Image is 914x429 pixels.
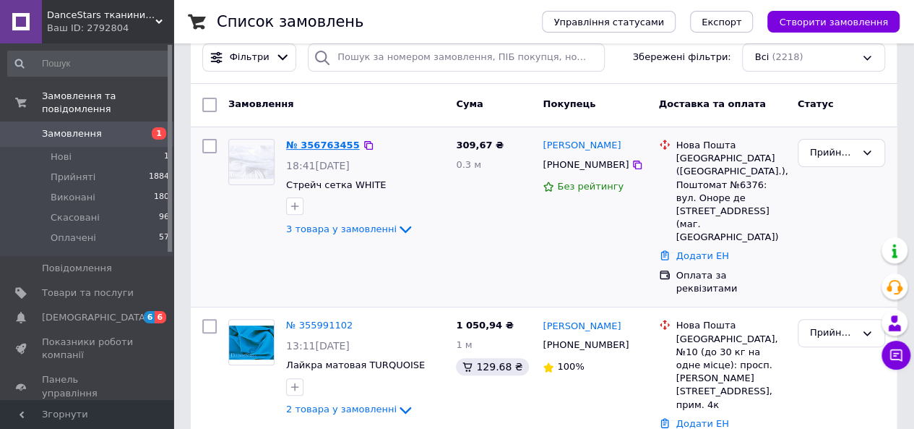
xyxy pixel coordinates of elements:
span: 96 [159,211,169,224]
span: 18:41[DATE] [286,160,350,171]
span: 6 [155,311,166,323]
span: Створити замовлення [779,17,888,27]
span: Статус [798,98,834,109]
input: Пошук за номером замовлення, ПІБ покупця, номером телефону, Email, номером накладної [308,43,605,72]
div: [GEOGRAPHIC_DATA] ([GEOGRAPHIC_DATA].), Поштомат №6376: вул. Оноре де [STREET_ADDRESS] (маг. [GEO... [676,152,786,244]
span: 1884 [149,171,169,184]
div: [PHONE_NUMBER] [540,336,631,354]
span: 309,67 ₴ [456,140,504,150]
span: [DEMOGRAPHIC_DATA] [42,311,149,324]
span: Всі [754,51,769,64]
a: № 356763455 [286,140,360,150]
span: Скасовані [51,211,100,224]
span: Cума [456,98,483,109]
span: Повідомлення [42,262,112,275]
span: 57 [159,232,169,245]
a: Додати ЕН [676,250,729,261]
span: 1 [152,127,166,140]
span: 1 м [456,339,472,350]
span: 0.3 м [456,159,481,170]
a: Створити замовлення [753,16,900,27]
span: Покупець [543,98,595,109]
span: 180 [154,191,169,204]
a: [PERSON_NAME] [543,320,621,334]
span: Товари та послуги [42,286,134,300]
input: Пошук [7,51,171,77]
span: 6 [144,311,155,323]
span: (2218) [772,51,803,62]
a: Фото товару [228,139,275,185]
span: Виконані [51,191,95,204]
span: Прийняті [51,171,95,184]
div: Оплата за реквізитами [676,269,786,295]
a: Фото товару [228,319,275,365]
h1: Список замовлень [217,13,363,30]
div: [GEOGRAPHIC_DATA], №10 (до 30 кг на одне місце): просп. [PERSON_NAME][STREET_ADDRESS], прим. 4к [676,333,786,412]
a: Додати ЕН [676,418,729,429]
img: Фото товару [229,145,274,179]
button: Створити замовлення [767,11,900,33]
span: DanceStars тканини для танців Chrisanne Clover, DSI, Astella [47,9,155,22]
span: Управління статусами [553,17,664,27]
span: 1 [164,150,169,163]
span: Замовлення [228,98,293,109]
span: 1 050,94 ₴ [456,320,513,331]
span: 13:11[DATE] [286,340,350,352]
span: 2 товара у замовленні [286,404,397,415]
div: Нова Пошта [676,319,786,332]
span: Фільтри [230,51,270,64]
span: Експорт [702,17,742,27]
span: Замовлення та повідомлення [42,90,173,116]
a: 2 товара у замовленні [286,404,414,415]
span: 100% [557,361,584,372]
img: Фото товару [229,326,274,360]
div: Прийнято [810,326,855,341]
a: [PERSON_NAME] [543,139,621,153]
div: Прийнято [810,145,855,161]
div: Ваш ID: 2792804 [47,22,173,35]
button: Експорт [690,11,754,33]
span: Без рейтингу [557,181,624,192]
span: Нові [51,150,72,163]
span: Оплачені [51,232,96,245]
a: Лайкра матовая TURQUOISE [286,360,425,370]
span: Збережені фільтри: [633,51,731,64]
button: Управління статусами [542,11,676,33]
div: [PHONE_NUMBER] [540,156,631,174]
span: 3 товара у замовленні [286,224,397,234]
span: Замовлення [42,127,102,140]
div: Нова Пошта [676,139,786,152]
div: 129.68 ₴ [456,358,528,375]
span: Доставка та оплата [659,98,766,109]
a: 3 товара у замовленні [286,224,414,234]
span: Панель управління [42,373,134,399]
a: № 355991102 [286,320,353,331]
span: Показники роботи компанії [42,336,134,362]
a: Стрейч сетка WHITE [286,179,386,190]
button: Чат з покупцем [881,341,910,370]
